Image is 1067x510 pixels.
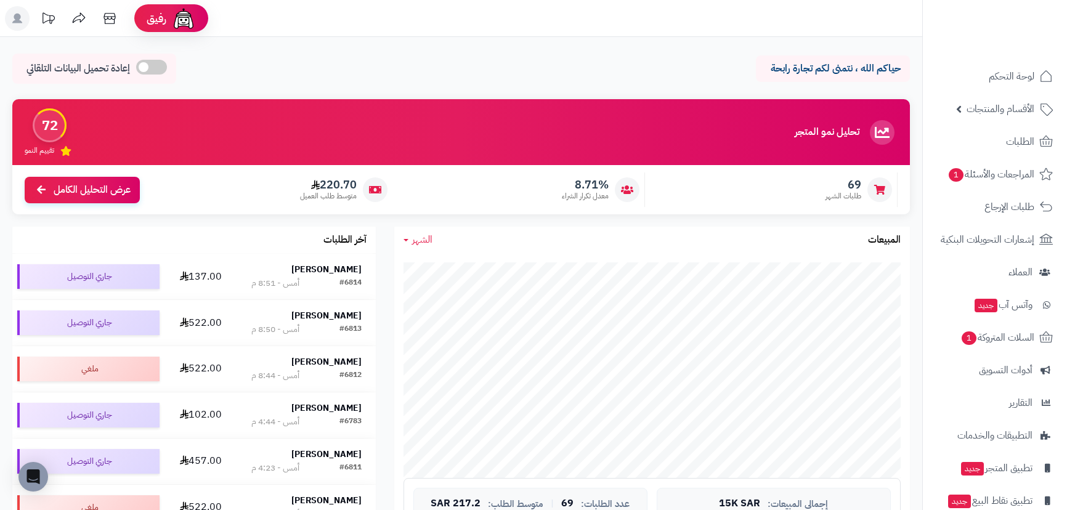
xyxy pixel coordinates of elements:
[941,231,1034,248] span: إشعارات التحويلات البنكية
[251,370,299,382] div: أمس - 8:44 م
[291,263,362,276] strong: [PERSON_NAME]
[930,225,1060,254] a: إشعارات التحويلات البنكية
[960,459,1033,477] span: تطبيق المتجر
[339,370,362,382] div: #6812
[33,6,63,34] a: تحديثات المنصة
[291,355,362,368] strong: [PERSON_NAME]
[961,462,984,476] span: جديد
[164,346,237,392] td: 522.00
[868,235,901,246] h3: المبيعات
[948,495,971,508] span: جديد
[975,299,997,312] span: جديد
[339,416,362,428] div: #6783
[930,323,1060,352] a: السلات المتروكة1
[164,392,237,438] td: 102.00
[930,127,1060,156] a: الطلبات
[18,462,48,492] div: Open Intercom Messenger
[765,62,901,76] p: حياكم الله ، نتمنى لكم تجارة رابحة
[826,178,861,192] span: 69
[947,166,1034,183] span: المراجعات والأسئلة
[488,499,543,509] span: متوسط الطلب:
[323,235,367,246] h3: آخر الطلبات
[967,100,1034,118] span: الأقسام والمنتجات
[1008,264,1033,281] span: العملاء
[17,403,160,427] div: جاري التوصيل
[17,449,160,474] div: جاري التوصيل
[768,499,828,509] span: إجمالي المبيعات:
[339,323,362,336] div: #6813
[562,178,609,192] span: 8.71%
[164,300,237,346] td: 522.00
[17,357,160,381] div: ملغي
[291,309,362,322] strong: [PERSON_NAME]
[164,439,237,484] td: 457.00
[984,198,1034,216] span: طلبات الإرجاع
[300,191,357,201] span: متوسط طلب العميل
[17,264,160,289] div: جاري التوصيل
[26,62,130,76] span: إعادة تحميل البيانات التلقائي
[54,183,131,197] span: عرض التحليل الكامل
[961,331,977,346] span: 1
[930,257,1060,287] a: العملاء
[930,388,1060,418] a: التقارير
[960,329,1034,346] span: السلات المتروكة
[561,498,574,509] span: 69
[930,160,1060,189] a: المراجعات والأسئلة1
[339,277,362,289] div: #6814
[979,362,1033,379] span: أدوات التسويق
[412,232,432,247] span: الشهر
[404,233,432,247] a: الشهر
[581,499,630,509] span: عدد الطلبات:
[989,68,1034,85] span: لوحة التحكم
[562,191,609,201] span: معدل تكرار الشراء
[948,168,964,182] span: 1
[930,421,1060,450] a: التطبيقات والخدمات
[551,499,554,508] span: |
[719,498,760,509] span: 15K SAR
[25,145,54,156] span: تقييم النمو
[251,323,299,336] div: أمس - 8:50 م
[973,296,1033,314] span: وآتس آب
[171,6,196,31] img: ai-face.png
[947,492,1033,509] span: تطبيق نقاط البيع
[291,494,362,507] strong: [PERSON_NAME]
[930,355,1060,385] a: أدوات التسويق
[25,177,140,203] a: عرض التحليل الكامل
[431,498,481,509] span: 217.2 SAR
[826,191,861,201] span: طلبات الشهر
[1006,133,1034,150] span: الطلبات
[291,448,362,461] strong: [PERSON_NAME]
[17,310,160,335] div: جاري التوصيل
[930,62,1060,91] a: لوحة التحكم
[339,462,362,474] div: #6811
[930,453,1060,483] a: تطبيق المتجرجديد
[251,416,299,428] div: أمس - 4:44 م
[930,290,1060,320] a: وآتس آبجديد
[300,178,357,192] span: 220.70
[957,427,1033,444] span: التطبيقات والخدمات
[147,11,166,26] span: رفيق
[1009,394,1033,411] span: التقارير
[251,277,299,289] div: أمس - 8:51 م
[164,254,237,299] td: 137.00
[795,127,859,138] h3: تحليل نمو المتجر
[251,462,299,474] div: أمس - 4:23 م
[291,402,362,415] strong: [PERSON_NAME]
[930,192,1060,222] a: طلبات الإرجاع
[983,18,1055,44] img: logo-2.png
